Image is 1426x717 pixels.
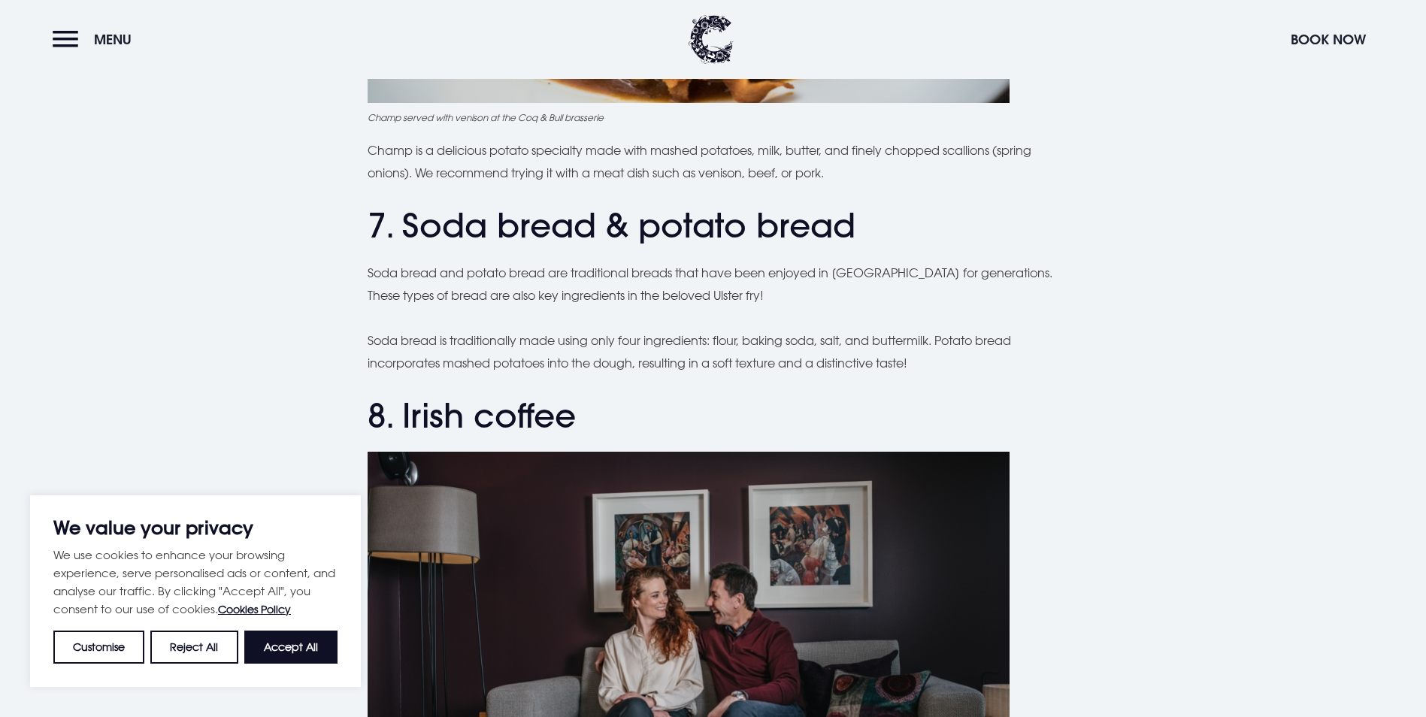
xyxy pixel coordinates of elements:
[150,631,238,664] button: Reject All
[94,31,132,48] span: Menu
[368,110,1059,124] figcaption: Champ served with venison at the Coq & Bull brasserie
[218,603,291,616] a: Cookies Policy
[53,519,338,537] p: We value your privacy
[244,631,338,664] button: Accept All
[368,139,1059,185] p: Champ is a delicious potato specialty made with mashed potatoes, milk, butter, and finely chopped...
[30,495,361,687] div: We value your privacy
[368,262,1059,307] p: Soda bread and potato bread are traditional breads that have been enjoyed in [GEOGRAPHIC_DATA] fo...
[53,23,139,56] button: Menu
[368,206,1059,246] h2: 7. Soda bread & potato bread
[1283,23,1373,56] button: Book Now
[368,396,1059,436] h2: 8. Irish coffee
[689,15,734,64] img: Clandeboye Lodge
[368,329,1059,375] p: Soda bread is traditionally made using only four ingredients: flour, baking soda, salt, and butte...
[53,631,144,664] button: Customise
[53,546,338,619] p: We use cookies to enhance your browsing experience, serve personalised ads or content, and analys...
